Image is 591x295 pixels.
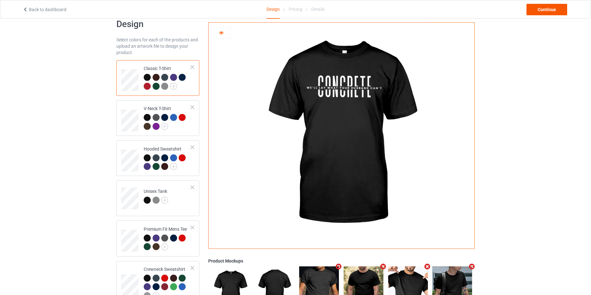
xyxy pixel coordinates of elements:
div: Continue [526,4,567,15]
div: Premium Fit Mens Tee [144,226,191,250]
div: Product Mockups [208,258,475,264]
img: svg+xml;base64,PD94bWwgdmVyc2lvbj0iMS4wIiBlbmNvZGluZz0iVVRGLTgiPz4KPHN2ZyB3aWR0aD0iMjJweCIgaGVpZ2... [170,163,177,170]
div: V-Neck T-Shirt [116,100,199,136]
div: Unisex Tank [144,188,168,203]
i: Remove mockup [379,263,387,270]
div: Classic T-Shirt [116,60,199,96]
img: heather_texture.png [153,197,160,204]
img: svg+xml;base64,PD94bWwgdmVyc2lvbj0iMS4wIiBlbmNvZGluZz0iVVRGLTgiPz4KPHN2ZyB3aWR0aD0iMjJweCIgaGVpZ2... [161,243,168,250]
div: Unisex Tank [116,180,199,216]
div: Premium Fit Mens Tee [116,221,199,256]
div: V-Neck T-Shirt [144,105,191,129]
div: Hooded Sweatshirt [116,140,199,176]
div: Details [311,0,325,18]
img: svg+xml;base64,PD94bWwgdmVyc2lvbj0iMS4wIiBlbmNvZGluZz0iVVRGLTgiPz4KPHN2ZyB3aWR0aD0iMjJweCIgaGVpZ2... [161,123,168,130]
h1: Design [116,18,199,30]
div: Pricing [289,0,302,18]
i: Remove mockup [468,263,476,270]
img: svg+xml;base64,PD94bWwgdmVyc2lvbj0iMS4wIiBlbmNvZGluZz0iVVRGLTgiPz4KPHN2ZyB3aWR0aD0iMjJweCIgaGVpZ2... [161,197,168,204]
img: svg+xml;base64,PD94bWwgdmVyc2lvbj0iMS4wIiBlbmNvZGluZz0iVVRGLTgiPz4KPHN2ZyB3aWR0aD0iMjJweCIgaGVpZ2... [170,83,177,90]
div: Hooded Sweatshirt [144,146,191,170]
div: Design [266,0,280,19]
img: heather_texture.png [161,83,168,90]
i: Remove mockup [335,263,343,270]
div: Classic T-Shirt [144,65,191,89]
div: Select colors for each of the products and upload an artwork file to design your product. [116,37,199,56]
i: Remove mockup [423,263,431,270]
a: Back to dashboard [23,7,66,12]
